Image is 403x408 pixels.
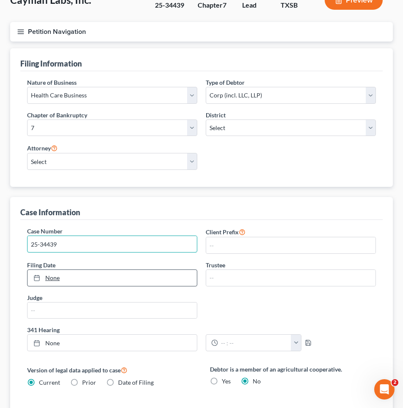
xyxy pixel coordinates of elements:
[374,379,395,400] iframe: Intercom live chat
[27,293,42,302] label: Judge
[281,0,311,10] div: TXSB
[253,377,261,385] span: No
[20,58,82,69] div: Filing Information
[206,227,246,237] label: Client Prefix
[28,303,197,319] input: --
[198,0,229,10] div: Chapter
[206,111,226,119] label: District
[210,365,376,374] label: Debtor is a member of an agricultural cooperative.
[27,261,55,269] label: Filing Date
[20,207,80,217] div: Case Information
[155,0,184,10] div: 25-34439
[27,78,77,87] label: Nature of Business
[222,377,231,385] span: Yes
[27,365,193,375] label: Version of legal data applied to case
[28,335,197,351] a: None
[218,335,291,351] input: -- : --
[28,236,197,252] input: Enter case number...
[27,111,87,119] label: Chapter of Bankruptcy
[206,261,225,269] label: Trustee
[242,0,267,10] div: Lead
[206,78,245,87] label: Type of Debtor
[118,379,154,386] span: Date of Filing
[27,143,58,153] label: Attorney
[206,237,375,253] input: --
[82,379,96,386] span: Prior
[392,379,398,386] span: 2
[206,270,375,286] input: --
[223,1,226,9] span: 7
[28,270,197,286] a: None
[39,379,60,386] span: Current
[10,22,393,42] button: Petition Navigation
[23,325,380,334] label: 341 Hearing
[27,227,63,236] label: Case Number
